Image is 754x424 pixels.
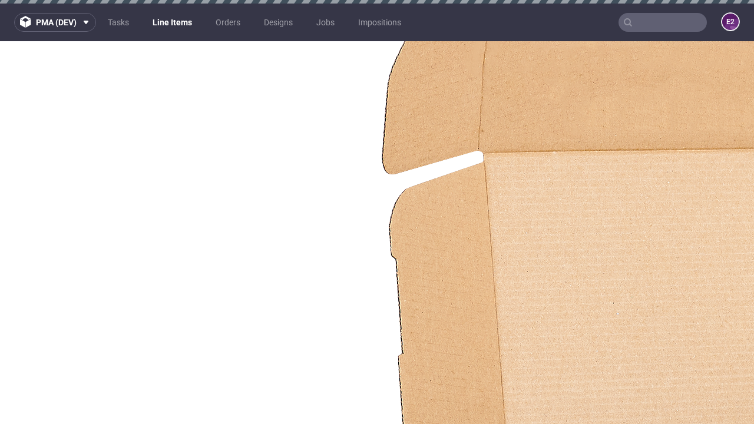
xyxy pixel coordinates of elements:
span: pma (dev) [36,18,77,26]
figcaption: e2 [722,14,739,30]
a: Jobs [309,13,342,32]
a: Tasks [101,13,136,32]
button: pma (dev) [14,13,96,32]
a: Line Items [145,13,199,32]
a: Impositions [351,13,408,32]
a: Designs [257,13,300,32]
a: Orders [209,13,247,32]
